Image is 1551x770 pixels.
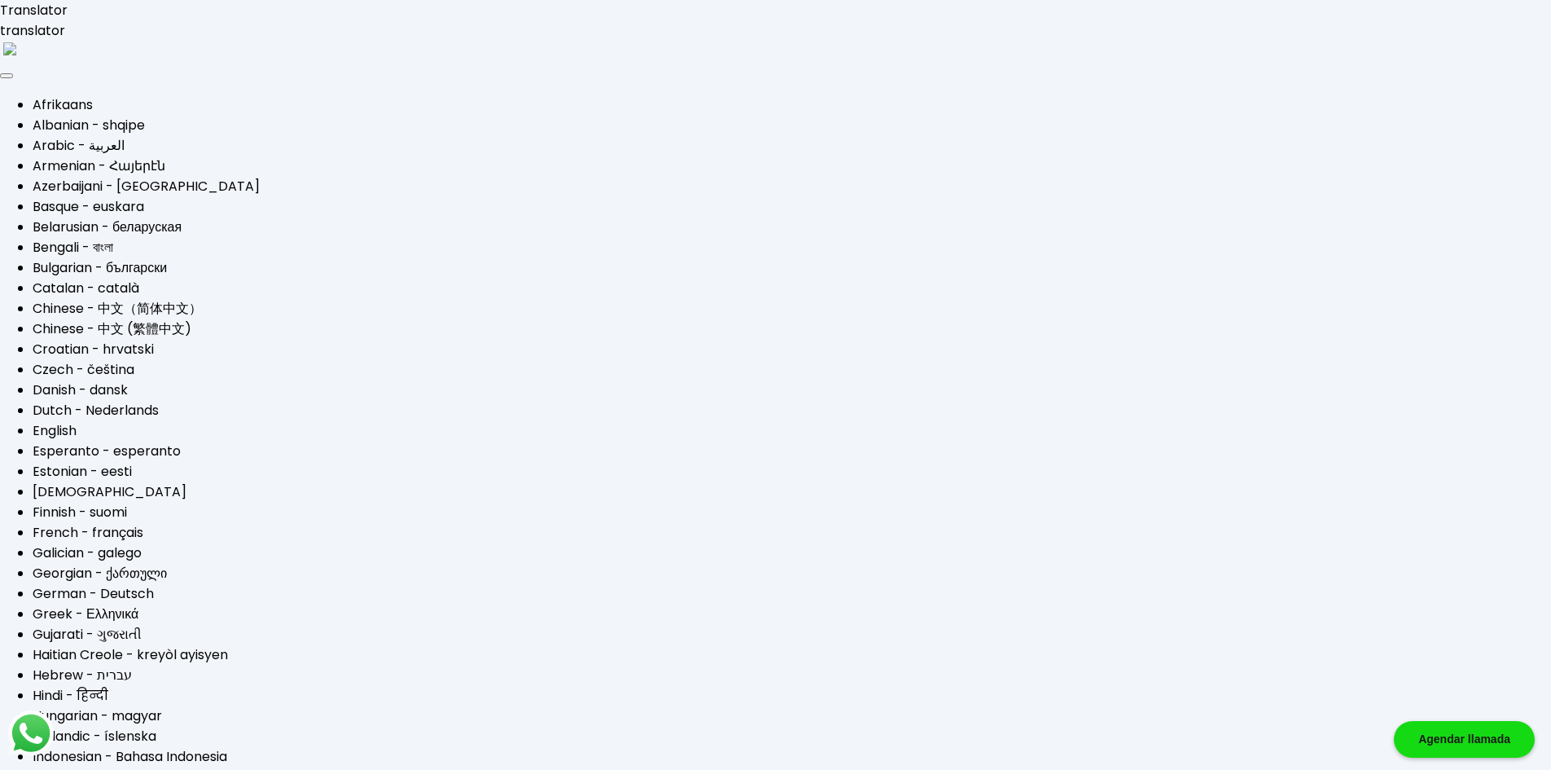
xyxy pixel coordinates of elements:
[33,543,142,562] a: Galician - galego
[33,218,182,236] a: Belarusian - беларуская
[33,442,181,460] a: Esperanto - esperanto
[33,340,154,359] a: Croatian - hrvatski
[33,503,127,521] a: Finnish - suomi
[33,299,202,318] a: Chinese - 中文（简体中文）
[33,747,227,766] a: Indonesian - Bahasa Indonesia
[33,177,260,196] a: Azerbaijani - [GEOGRAPHIC_DATA]
[33,116,145,134] a: Albanian - shqipe
[33,462,132,481] a: Estonian - eesti
[33,381,128,399] a: Danish - dansk
[33,666,132,684] a: Hebrew - ‎‫עברית‬‎
[33,645,228,664] a: Haitian Creole - kreyòl ayisyen
[33,727,156,746] a: Icelandic - íslenska
[33,197,144,216] a: Basque - euskara
[33,564,167,583] a: Georgian - ქართული
[33,686,108,705] a: Hindi - हिन्दी
[33,238,113,257] a: Bengali - বাংলা
[33,706,162,725] a: Hungarian - magyar
[3,42,16,55] img: right-arrow.png
[33,584,154,603] a: German - Deutsch
[33,401,159,420] a: Dutch - Nederlands
[33,95,93,114] a: Afrikaans
[33,605,138,623] a: Greek - Ελληνικά
[33,279,139,297] a: Catalan - català
[33,482,186,501] a: [DEMOGRAPHIC_DATA]
[33,156,165,175] a: Armenian - Հայերէն
[33,360,134,379] a: Czech - čeština
[1394,721,1535,758] div: Agendar llamada
[8,711,54,756] img: logos_whatsapp-icon.242b2217.svg
[33,421,77,440] a: English
[33,523,143,542] a: French - français
[33,319,191,338] a: Chinese - 中文 (繁體中文)
[33,136,125,155] a: Arabic - ‎‫العربية‬‎
[33,258,167,277] a: Bulgarian - български
[33,625,142,644] a: Gujarati - ગુજરાતી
